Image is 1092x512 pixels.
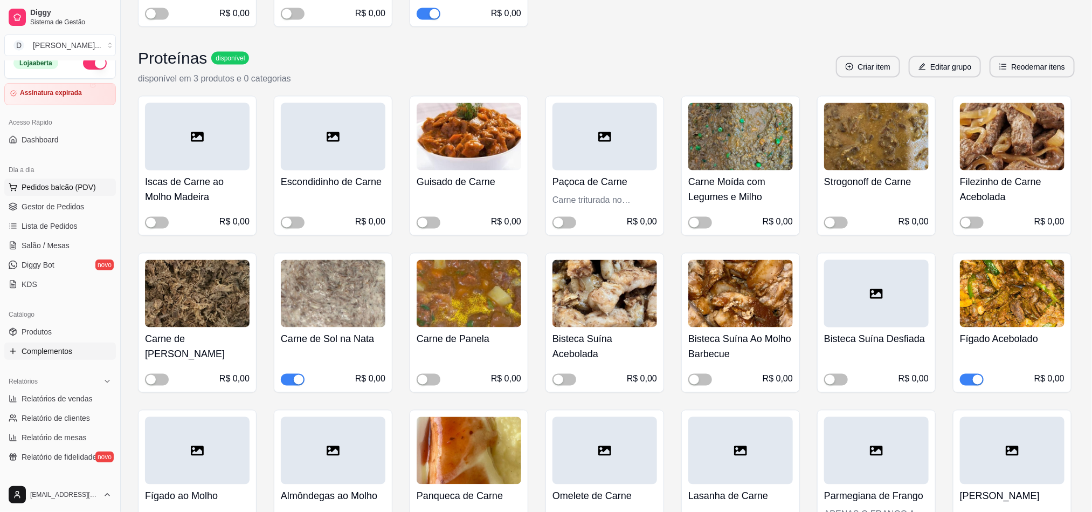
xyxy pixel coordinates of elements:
h4: Carne de Panela [417,332,521,347]
h4: Lasanha de Carne [688,489,793,504]
p: disponível em 3 produtos e 0 categorias [138,72,291,85]
div: R$ 0,00 [219,373,250,386]
img: product-image [417,260,521,327]
img: product-image [960,260,1065,327]
img: product-image [688,103,793,170]
button: Select a team [4,35,116,56]
button: editEditar grupo [909,56,981,78]
h4: Carne de Sol na Nata [281,332,385,347]
button: ordered-listReodernar itens [990,56,1075,78]
button: plus-circleCriar item [836,56,900,78]
span: Salão / Mesas [22,240,70,251]
div: R$ 0,00 [491,7,521,20]
span: disponível [213,54,247,63]
a: Relatório de clientes [4,409,116,427]
h3: Proteínas [138,49,207,68]
h4: Bisteca Suína Ao Molho Barbecue [688,332,793,362]
a: Gestor de Pedidos [4,198,116,215]
img: product-image [281,260,385,327]
h4: [PERSON_NAME] [960,489,1065,504]
span: Produtos [22,326,52,337]
a: Assinatura expirada [4,83,116,105]
div: Catálogo [4,306,116,323]
img: product-image [417,417,521,484]
h4: Panqueca de Carne [417,489,521,504]
h4: Bisteca Suína Desfiada [824,332,929,347]
a: Relatório de mesas [4,429,116,446]
div: R$ 0,00 [627,373,657,386]
div: R$ 0,00 [899,373,929,386]
span: Complementos [22,346,72,357]
div: Loja aberta [13,57,58,69]
div: R$ 0,00 [1034,373,1065,386]
a: DiggySistema de Gestão [4,4,116,30]
a: Lista de Pedidos [4,217,116,235]
div: R$ 0,00 [627,216,657,229]
article: Assinatura expirada [20,89,82,97]
div: [PERSON_NAME] ... [33,40,101,51]
div: R$ 0,00 [491,216,521,229]
img: product-image [552,260,657,327]
div: Carne triturada no liquidificador com farofa [552,194,657,207]
span: Relatório de clientes [22,413,90,424]
a: Relatório de fidelidadenovo [4,448,116,466]
span: [EMAIL_ADDRESS][DOMAIN_NAME] [30,490,99,499]
div: Acesso Rápido [4,114,116,131]
span: Lista de Pedidos [22,221,78,231]
h4: Escondidinho de Carne [281,175,385,190]
div: R$ 0,00 [763,216,793,229]
div: R$ 0,00 [1034,216,1065,229]
h4: Parmegiana de Frango [824,489,929,504]
h4: Almôndegas ao Molho [281,489,385,504]
div: R$ 0,00 [491,373,521,386]
a: Relatórios de vendas [4,390,116,407]
h4: Carne Moída com Legumes e Milho [688,175,793,205]
a: Diggy Botnovo [4,256,116,274]
img: product-image [960,103,1065,170]
h4: Carne de [PERSON_NAME] [145,332,250,362]
span: Relatórios de vendas [22,393,93,404]
div: R$ 0,00 [219,7,250,20]
span: Dashboard [22,134,59,145]
h4: Strogonoff de Carne [824,175,929,190]
span: Diggy [30,8,112,18]
div: R$ 0,00 [355,7,385,20]
a: Salão / Mesas [4,237,116,254]
button: [EMAIL_ADDRESS][DOMAIN_NAME] [4,482,116,508]
span: Relatório de mesas [22,432,87,443]
img: product-image [417,103,521,170]
div: R$ 0,00 [219,216,250,229]
div: R$ 0,00 [763,373,793,386]
img: product-image [688,260,793,327]
h4: Omelete de Carne [552,489,657,504]
div: R$ 0,00 [355,216,385,229]
h4: Guisado de Carne [417,175,521,190]
div: R$ 0,00 [355,373,385,386]
span: Relatório de fidelidade [22,452,96,462]
span: Diggy Bot [22,260,54,270]
h4: Filezinho de Carne Acebolada [960,175,1065,205]
button: Pedidos balcão (PDV) [4,179,116,196]
span: Relatórios [9,377,38,386]
img: product-image [145,260,250,327]
h4: Fígado Acebolado [960,332,1065,347]
div: Dia a dia [4,161,116,179]
span: KDS [22,279,37,290]
span: edit [918,63,926,71]
div: R$ 0,00 [899,216,929,229]
span: D [13,40,24,51]
span: ordered-list [999,63,1007,71]
h4: Paçoca de Carne [552,175,657,190]
span: Sistema de Gestão [30,18,112,26]
a: Produtos [4,323,116,340]
a: KDS [4,276,116,293]
span: plus-circle [846,63,853,71]
span: Gestor de Pedidos [22,201,84,212]
a: Dashboard [4,131,116,148]
button: Alterar Status [83,57,107,70]
a: Complementos [4,343,116,360]
h4: Fígado ao Molho [145,489,250,504]
img: product-image [824,103,929,170]
h4: Iscas de Carne ao Molho Madeira [145,175,250,205]
span: Pedidos balcão (PDV) [22,182,96,193]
